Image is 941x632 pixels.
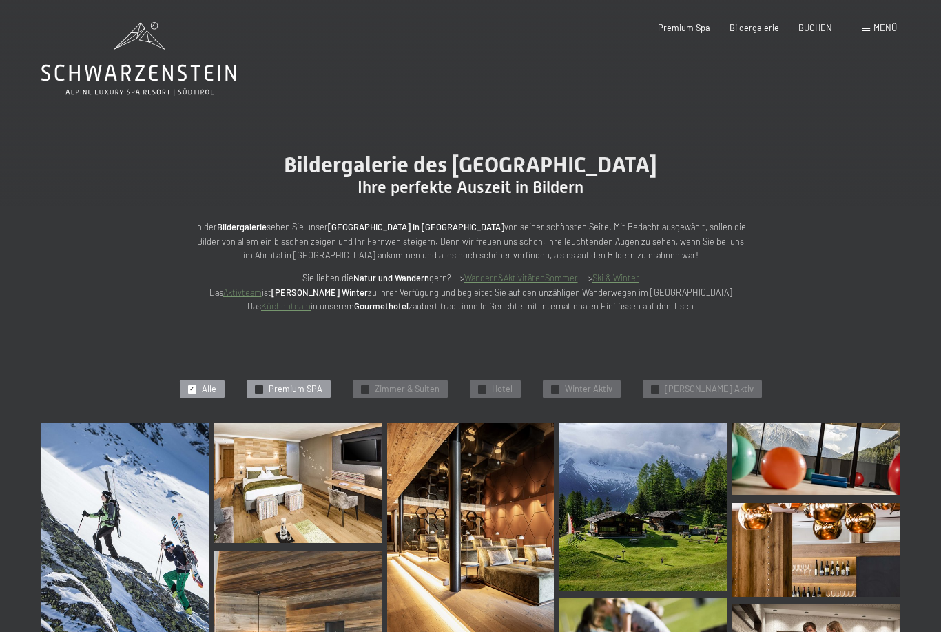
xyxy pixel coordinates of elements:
span: Bildergalerie des [GEOGRAPHIC_DATA] [284,152,657,178]
span: Premium SPA [269,383,322,396]
img: Bildergalerie [732,503,900,598]
a: Premium Spa [658,22,710,33]
span: ✓ [479,385,484,393]
strong: [GEOGRAPHIC_DATA] in [GEOGRAPHIC_DATA] [328,221,504,232]
img: Wellnesshotels - Fitness - Sport - Gymnastik [732,423,900,495]
span: Alle [202,383,216,396]
span: Menü [873,22,897,33]
span: ✓ [189,385,194,393]
a: Aktivteam [223,287,262,298]
span: ✓ [362,385,367,393]
span: ✓ [652,385,657,393]
strong: Natur und Wandern [353,272,429,283]
a: BUCHEN [798,22,832,33]
span: ✓ [256,385,261,393]
span: Zimmer & Suiten [375,383,440,396]
span: Ihre perfekte Auszeit in Bildern [358,178,583,197]
img: Bildergalerie [559,423,727,591]
strong: Bildergalerie [217,221,267,232]
a: Bildergalerie [730,22,779,33]
p: Sie lieben die gern? --> ---> Das ist zu Ihrer Verfügung und begleitet Sie auf den unzähligen Wan... [195,271,746,313]
span: [PERSON_NAME] Aktiv [665,383,754,396]
span: Hotel [492,383,513,396]
span: Winter Aktiv [565,383,612,396]
a: Wandern&AktivitätenSommer [464,272,578,283]
a: Küchenteam [261,300,311,312]
a: Ski & Winter [592,272,639,283]
span: ✓ [552,385,557,393]
strong: Gourmethotel [354,300,409,312]
img: Bildergalerie [214,423,382,542]
strong: [PERSON_NAME] Winter [271,287,368,298]
p: In der sehen Sie unser von seiner schönsten Seite. Mit Bedacht ausgewählt, sollen die Bilder von ... [195,220,746,262]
